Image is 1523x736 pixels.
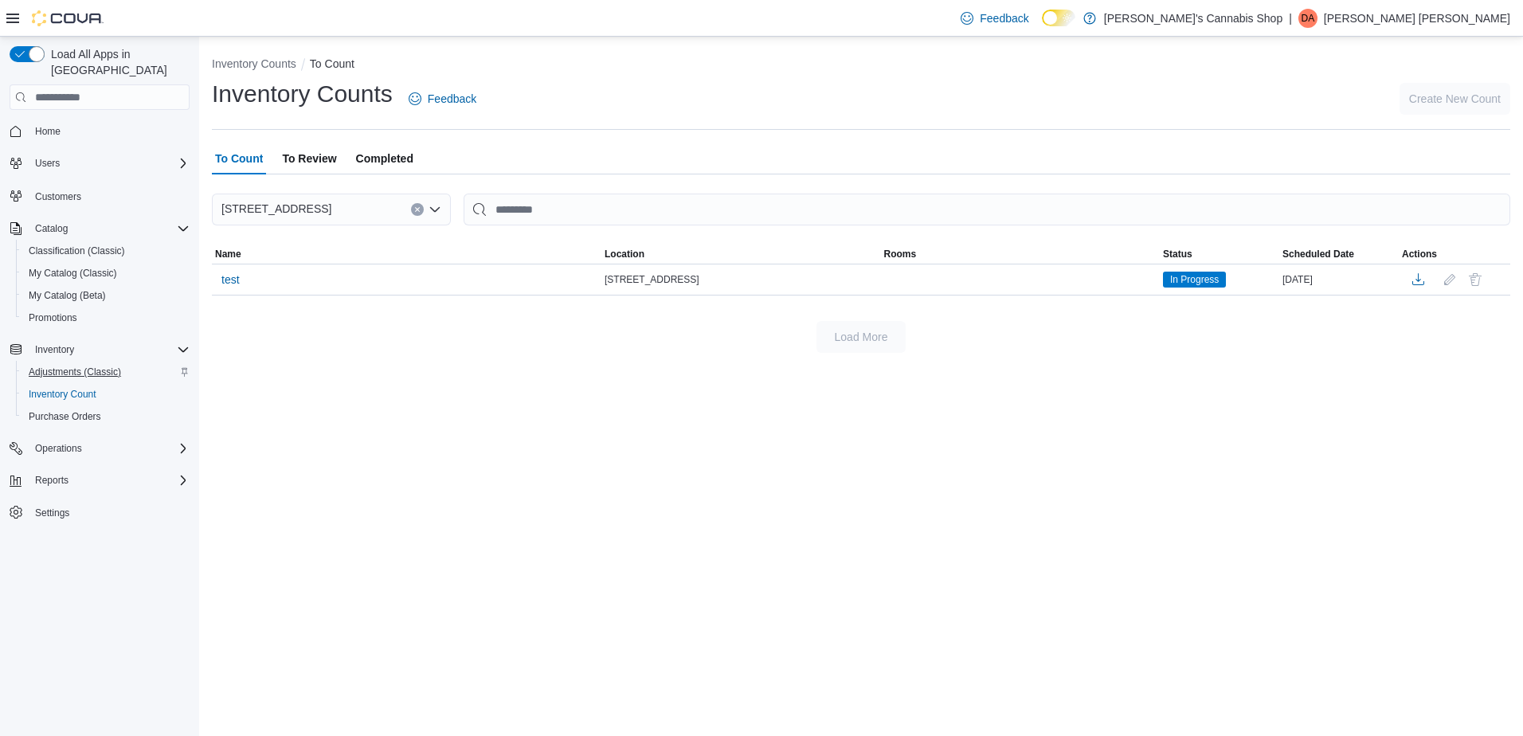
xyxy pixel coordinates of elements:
[884,248,917,260] span: Rooms
[212,57,296,70] button: Inventory Counts
[3,217,196,240] button: Catalog
[1279,270,1399,289] div: [DATE]
[22,241,190,260] span: Classification (Classic)
[22,407,190,426] span: Purchase Orders
[1402,248,1437,260] span: Actions
[29,186,190,206] span: Customers
[22,286,190,305] span: My Catalog (Beta)
[22,286,112,305] a: My Catalog (Beta)
[22,264,190,283] span: My Catalog (Classic)
[1324,9,1510,28] p: [PERSON_NAME] [PERSON_NAME]
[402,83,483,115] a: Feedback
[35,442,82,455] span: Operations
[3,469,196,491] button: Reports
[29,503,76,523] a: Settings
[1042,26,1043,27] span: Dark Mode
[282,143,336,174] span: To Review
[29,311,77,324] span: Promotions
[29,154,190,173] span: Users
[35,190,81,203] span: Customers
[29,289,106,302] span: My Catalog (Beta)
[29,388,96,401] span: Inventory Count
[29,121,190,141] span: Home
[212,56,1510,75] nav: An example of EuiBreadcrumbs
[215,248,241,260] span: Name
[1466,270,1485,289] button: Delete
[1104,9,1282,28] p: [PERSON_NAME]'s Cannabis Shop
[605,248,644,260] span: Location
[212,78,393,110] h1: Inventory Counts
[22,407,108,426] a: Purchase Orders
[22,264,123,283] a: My Catalog (Classic)
[35,125,61,138] span: Home
[464,194,1510,225] input: This is a search bar. After typing your query, hit enter to filter the results lower in the page.
[29,219,74,238] button: Catalog
[22,308,190,327] span: Promotions
[16,405,196,428] button: Purchase Orders
[310,57,354,70] button: To Count
[29,366,121,378] span: Adjustments (Classic)
[22,362,127,382] a: Adjustments (Classic)
[954,2,1035,34] a: Feedback
[1279,245,1399,264] button: Scheduled Date
[1440,268,1459,292] button: Edit count details
[22,308,84,327] a: Promotions
[35,222,68,235] span: Catalog
[29,340,190,359] span: Inventory
[16,307,196,329] button: Promotions
[221,199,331,218] span: [STREET_ADDRESS]
[1298,9,1317,28] div: Dylan Ann McKinney
[29,267,117,280] span: My Catalog (Classic)
[32,10,104,26] img: Cova
[1301,9,1314,28] span: DA
[1409,91,1501,107] span: Create New Count
[3,184,196,207] button: Customers
[3,339,196,361] button: Inventory
[16,284,196,307] button: My Catalog (Beta)
[1163,248,1192,260] span: Status
[215,268,246,292] button: test
[1160,245,1279,264] button: Status
[1170,272,1219,287] span: In Progress
[980,10,1028,26] span: Feedback
[29,439,190,458] span: Operations
[881,245,1161,264] button: Rooms
[16,383,196,405] button: Inventory Count
[35,343,74,356] span: Inventory
[29,122,67,141] a: Home
[22,385,190,404] span: Inventory Count
[29,439,88,458] button: Operations
[1400,83,1510,115] button: Create New Count
[3,119,196,143] button: Home
[16,240,196,262] button: Classification (Classic)
[1282,248,1354,260] span: Scheduled Date
[16,262,196,284] button: My Catalog (Classic)
[29,503,190,523] span: Settings
[35,157,60,170] span: Users
[215,143,263,174] span: To Count
[601,245,881,264] button: Location
[1163,272,1226,288] span: In Progress
[29,471,190,490] span: Reports
[411,203,424,216] button: Clear input
[428,91,476,107] span: Feedback
[835,329,888,345] span: Load More
[22,241,131,260] a: Classification (Classic)
[35,507,69,519] span: Settings
[3,152,196,174] button: Users
[29,219,190,238] span: Catalog
[10,113,190,566] nav: Complex example
[605,273,699,286] span: [STREET_ADDRESS]
[29,340,80,359] button: Inventory
[1042,10,1075,26] input: Dark Mode
[35,474,69,487] span: Reports
[29,154,66,173] button: Users
[221,272,240,288] span: test
[212,245,601,264] button: Name
[29,245,125,257] span: Classification (Classic)
[22,385,103,404] a: Inventory Count
[816,321,906,353] button: Load More
[45,46,190,78] span: Load All Apps in [GEOGRAPHIC_DATA]
[16,361,196,383] button: Adjustments (Classic)
[29,187,88,206] a: Customers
